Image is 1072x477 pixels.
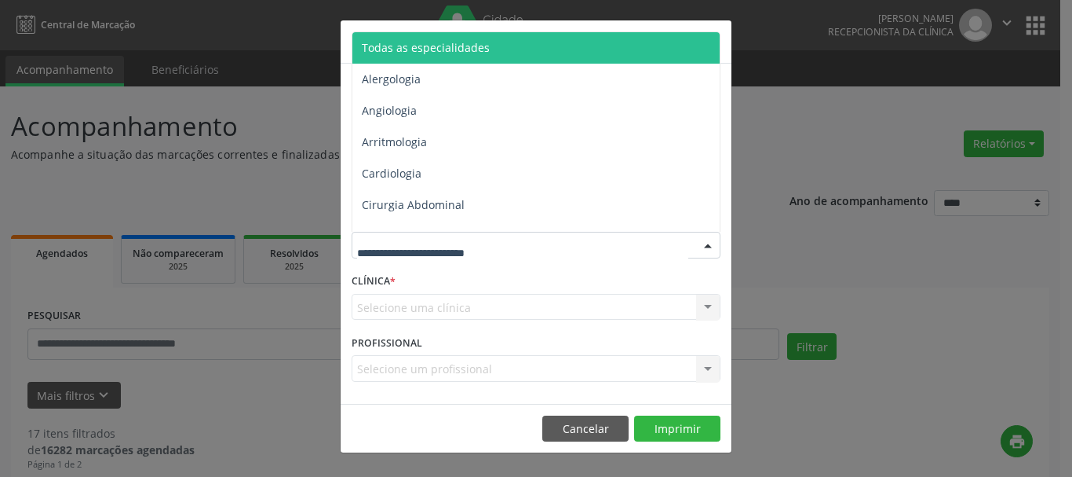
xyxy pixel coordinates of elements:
label: PROFISSIONAL [352,331,422,355]
button: Imprimir [634,416,720,442]
span: Cirurgia Abdominal [362,197,465,212]
label: CLÍNICA [352,270,396,294]
span: Angiologia [362,103,417,118]
span: Todas as especialidades [362,40,490,55]
button: Close [700,20,731,59]
span: Cardiologia [362,166,421,181]
span: Cirurgia Bariatrica [362,229,458,244]
span: Alergologia [362,72,421,86]
h5: Relatório de agendamentos [352,31,531,52]
span: Arritmologia [362,134,427,149]
button: Cancelar [542,416,629,442]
